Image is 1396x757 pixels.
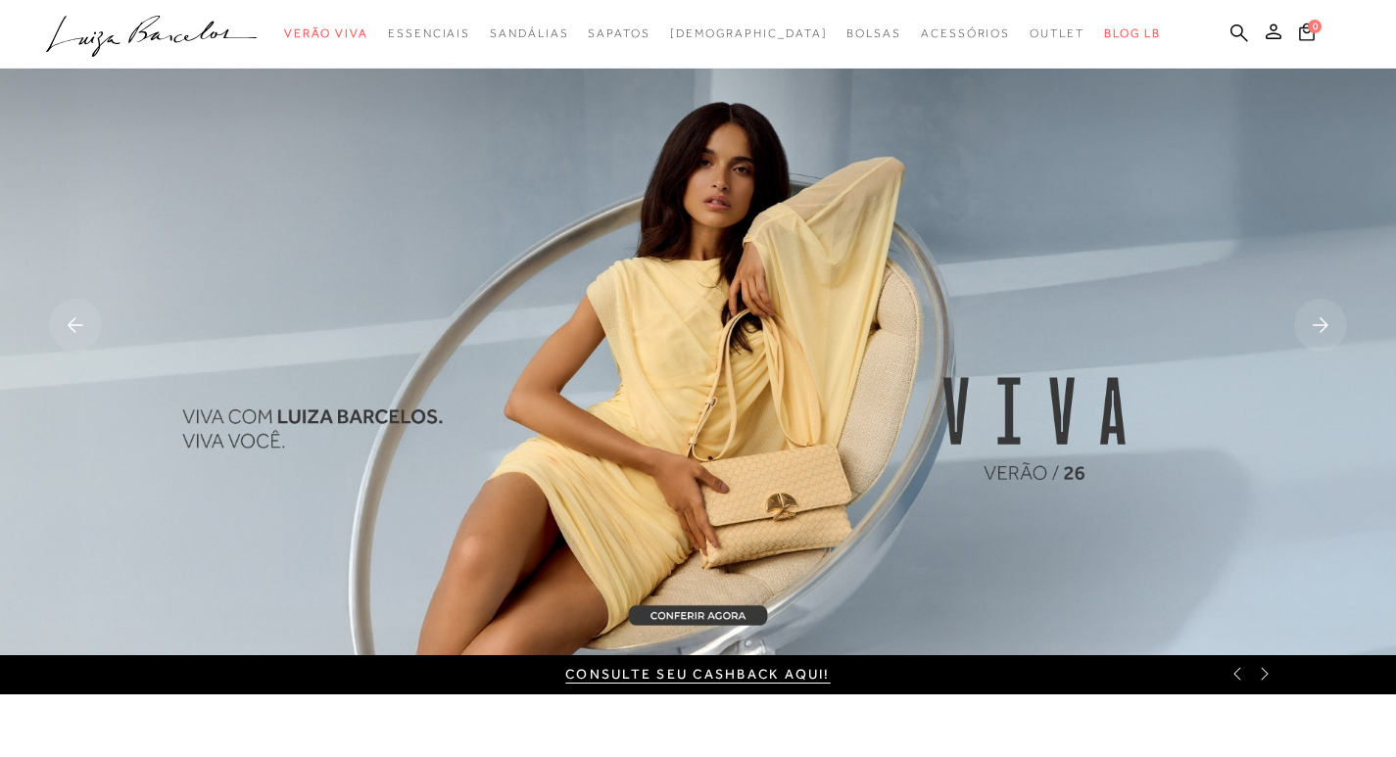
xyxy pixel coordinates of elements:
span: Sapatos [588,26,650,40]
span: Verão Viva [284,26,368,40]
span: Essenciais [388,26,470,40]
span: Outlet [1030,26,1084,40]
span: BLOG LB [1104,26,1161,40]
a: Consulte seu cashback aqui! [565,666,830,682]
a: categoryNavScreenReaderText [588,16,650,52]
a: categoryNavScreenReaderText [1030,16,1084,52]
span: 0 [1308,20,1322,33]
a: categoryNavScreenReaderText [846,16,901,52]
span: [DEMOGRAPHIC_DATA] [670,26,828,40]
a: BLOG LB [1104,16,1161,52]
a: categoryNavScreenReaderText [284,16,368,52]
a: categoryNavScreenReaderText [490,16,568,52]
a: categoryNavScreenReaderText [921,16,1010,52]
span: Bolsas [846,26,901,40]
span: Sandálias [490,26,568,40]
a: categoryNavScreenReaderText [388,16,470,52]
span: Acessórios [921,26,1010,40]
button: 0 [1293,22,1321,48]
a: noSubCategoriesText [670,16,828,52]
